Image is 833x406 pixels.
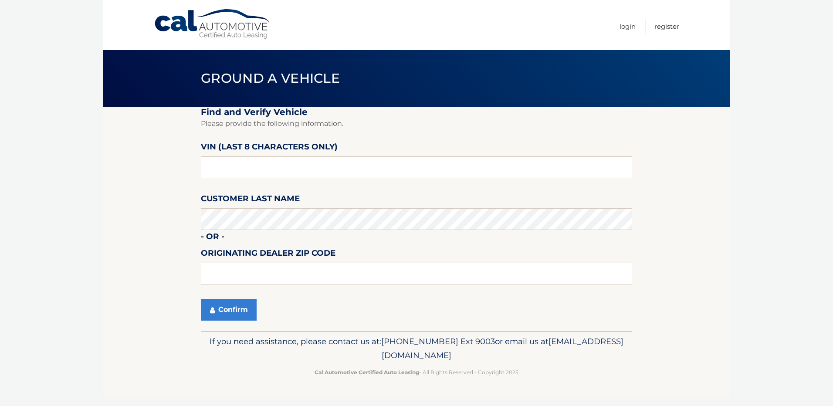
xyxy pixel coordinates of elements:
p: - All Rights Reserved - Copyright 2025 [207,368,626,377]
span: [PHONE_NUMBER] Ext 9003 [381,336,495,346]
label: Customer Last Name [201,192,300,208]
label: - or - [201,230,224,246]
p: If you need assistance, please contact us at: or email us at [207,335,626,362]
a: Login [620,19,636,34]
h2: Find and Verify Vehicle [201,107,632,118]
label: Originating Dealer Zip Code [201,247,335,263]
strong: Cal Automotive Certified Auto Leasing [315,369,419,376]
span: Ground a Vehicle [201,70,340,86]
p: Please provide the following information. [201,118,632,130]
button: Confirm [201,299,257,321]
a: Cal Automotive [154,9,271,40]
a: Register [654,19,679,34]
label: VIN (last 8 characters only) [201,140,338,156]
